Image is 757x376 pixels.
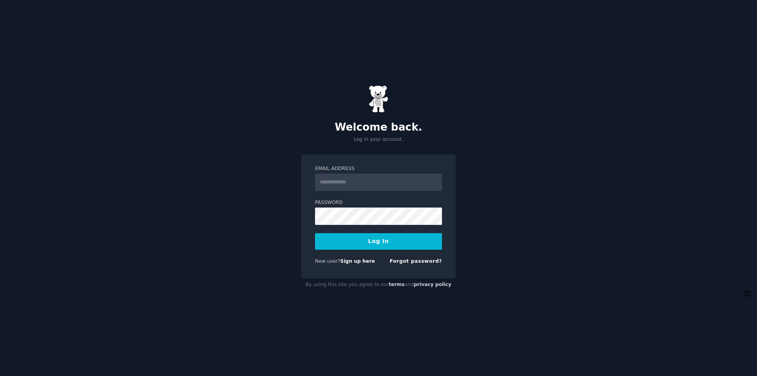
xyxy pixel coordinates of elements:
a: Forgot password? [390,258,442,264]
span: New user? [315,258,340,264]
button: Log In [315,233,442,250]
img: Gummy Bear [369,85,388,113]
label: Password [315,199,442,206]
h2: Welcome back. [301,121,456,134]
p: Log in your account. [301,136,456,143]
a: terms [389,282,405,287]
div: By using this site you agree to our and [301,279,456,291]
a: Sign up here [340,258,375,264]
label: Email Address [315,165,442,172]
a: privacy policy [414,282,451,287]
